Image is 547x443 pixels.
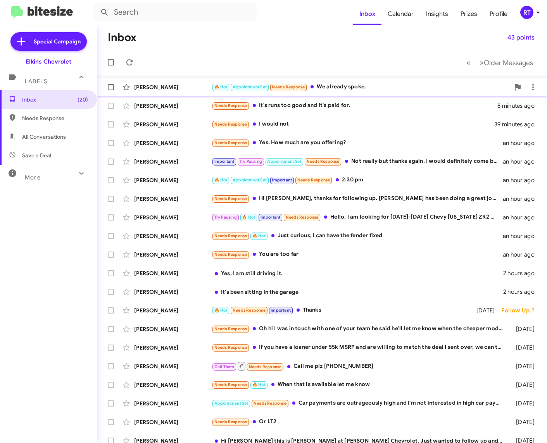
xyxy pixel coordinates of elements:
span: 🔥 Hot [242,215,255,220]
div: [DATE] [507,362,541,370]
div: an hour ago [503,232,541,240]
h1: Inbox [108,31,136,44]
span: Call Them [214,364,235,369]
div: [PERSON_NAME] [134,288,212,296]
div: 39 minutes ago [494,121,541,128]
span: (20) [78,96,88,103]
a: Inbox [353,3,381,25]
span: Needs Response [214,103,247,108]
nav: Page navigation example [462,55,538,71]
div: [PERSON_NAME] [134,121,212,128]
div: Follow Up ? [501,307,541,314]
span: 🔥 Hot [252,233,266,238]
a: Insights [420,3,454,25]
div: [PERSON_NAME] [134,176,212,184]
div: Yes. How much are you offering? [212,138,503,147]
span: Needs Response [214,326,247,331]
div: [PERSON_NAME] [134,418,212,426]
span: Needs Response [249,364,282,369]
div: It's runs too good and it's paid for. [212,101,497,110]
div: I would not [212,120,494,129]
span: 🔥 Hot [214,308,228,313]
button: 43 points [501,31,541,45]
button: Previous [462,55,475,71]
span: Important [271,308,291,313]
div: Just curious, I can have the fender fixed [212,231,503,240]
button: RT [514,6,538,19]
button: Next [475,55,538,71]
span: Needs Response [214,140,247,145]
div: 2:30 pm [212,176,503,184]
a: Profile [483,3,514,25]
div: You are too far [212,250,503,259]
div: [DATE] [507,418,541,426]
span: Needs Response [214,252,247,257]
span: Needs Response [214,122,247,127]
a: Calendar [381,3,420,25]
span: Try Pausing [240,159,262,164]
div: [PERSON_NAME] [134,269,212,277]
span: Older Messages [484,59,533,67]
span: Needs Response [214,419,247,424]
div: [DATE] [507,400,541,407]
span: Appointment Set [267,159,301,164]
span: Important [261,215,281,220]
div: [DATE] [507,344,541,352]
div: an hour ago [503,251,541,259]
div: 8 minutes ago [497,102,541,110]
div: [PERSON_NAME] [134,381,212,389]
span: Prizes [454,3,483,25]
div: [PERSON_NAME] [134,325,212,333]
span: Needs Response [214,233,247,238]
div: [PERSON_NAME] [134,344,212,352]
div: [PERSON_NAME] [134,158,212,165]
span: 🔥 Hot [214,84,228,90]
span: Inbox [22,96,88,103]
span: Needs Response [286,215,319,220]
div: an hour ago [503,139,541,147]
div: RT [520,6,533,19]
span: Appointment Set [214,401,248,406]
div: [PERSON_NAME] [134,400,212,407]
div: [PERSON_NAME] [134,102,212,110]
span: Important [214,159,235,164]
span: More [25,174,41,181]
div: Not really but thanks again. I would definitely come back if I ever go to a Chevy. [212,157,503,166]
div: Oh hi I was in touch with one of your team he said he'll let me know when the cheaper model exuin... [212,324,507,333]
span: Needs Response [254,401,286,406]
div: [DATE] [471,307,501,314]
div: [PERSON_NAME] [134,195,212,203]
div: Yes, I am still driving it. [212,269,503,277]
span: Needs Response [214,345,247,350]
div: [PERSON_NAME] [134,214,212,221]
div: [PERSON_NAME] [134,362,212,370]
div: Thanks [212,306,471,315]
span: Important [272,178,292,183]
span: Save a Deal [22,152,51,159]
div: Elkins Chevrolet [26,58,71,66]
span: Needs Response [307,159,340,164]
span: Needs Response [233,308,266,313]
div: 2 hours ago [503,288,541,296]
span: Needs Response [214,382,247,387]
div: [PERSON_NAME] [134,251,212,259]
div: When that is available let me know [212,380,507,389]
div: [PERSON_NAME] [134,307,212,314]
div: Or LT2 [212,417,507,426]
div: [PERSON_NAME] [134,83,212,91]
span: All Conversations [22,133,66,141]
span: Labels [25,78,47,85]
div: It's been sitting in the garage [212,288,503,296]
div: Car payments are outrageously high and I'm not interested in high car payments because I have bad... [212,399,507,408]
div: an hour ago [503,158,541,165]
span: » [480,58,484,67]
div: an hour ago [503,214,541,221]
div: an hour ago [503,195,541,203]
div: [PERSON_NAME] [134,232,212,240]
div: [DATE] [507,381,541,389]
span: Appointment Set [233,84,267,90]
span: Needs Response [22,114,88,122]
span: 43 points [507,31,535,45]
